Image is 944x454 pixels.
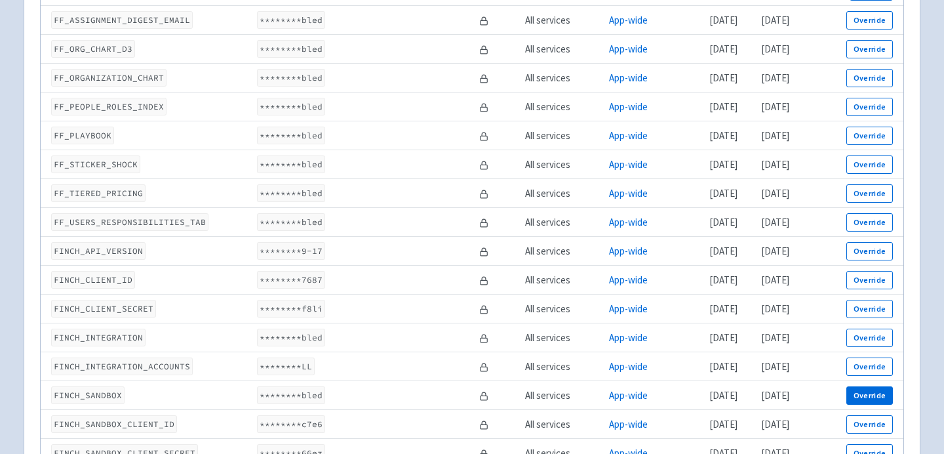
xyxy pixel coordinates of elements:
a: App-wide [609,14,648,26]
time: [DATE] [709,187,737,199]
button: Override [846,155,893,174]
code: FF_USERS_RESPONSIBILITIES_TAB [51,213,208,231]
time: [DATE] [761,100,789,113]
time: [DATE] [761,418,789,430]
td: All services [521,266,605,295]
time: [DATE] [761,360,789,373]
time: [DATE] [709,129,737,142]
td: All services [521,64,605,93]
td: All services [521,295,605,323]
code: FF_ASSIGNMENT_DIGEST_EMAIL [51,11,193,29]
button: Override [846,242,893,260]
td: All services [521,150,605,179]
td: All services [521,352,605,381]
a: App-wide [609,331,648,344]
button: Override [846,271,893,289]
td: All services [521,6,605,35]
time: [DATE] [709,216,737,228]
time: [DATE] [709,274,737,286]
td: All services [521,208,605,237]
button: Override [846,415,893,434]
code: FF_PLAYBOOK [51,127,114,144]
td: All services [521,179,605,208]
time: [DATE] [709,245,737,257]
a: App-wide [609,245,648,257]
time: [DATE] [709,360,737,373]
button: Override [846,98,893,116]
time: [DATE] [761,129,789,142]
td: All services [521,410,605,439]
time: [DATE] [761,14,789,26]
time: [DATE] [761,72,789,84]
td: All services [521,35,605,64]
code: FF_PEOPLE_ROLES_INDEX [51,98,167,115]
code: FINCH_INTEGRATION_ACCOUNTS [51,358,193,375]
time: [DATE] [761,158,789,171]
time: [DATE] [761,274,789,286]
time: [DATE] [761,187,789,199]
a: App-wide [609,158,648,171]
button: Override [846,329,893,347]
td: All services [521,93,605,121]
code: FINCH_SANDBOX_CLIENT_ID [51,415,177,433]
code: FF_ORG_CHART_D3 [51,40,135,58]
a: App-wide [609,100,648,113]
code: FF_ORGANIZATION_CHART [51,69,167,87]
time: [DATE] [761,245,789,257]
time: [DATE] [709,389,737,402]
time: [DATE] [709,331,737,344]
code: FINCH_INTEGRATION [51,329,146,346]
time: [DATE] [709,418,737,430]
button: Override [846,11,893,30]
time: [DATE] [709,14,737,26]
button: Override [846,300,893,318]
time: [DATE] [761,331,789,344]
a: App-wide [609,187,648,199]
button: Override [846,358,893,376]
code: FINCH_CLIENT_SECRET [51,300,156,318]
td: All services [521,121,605,150]
a: App-wide [609,129,648,142]
button: Override [846,127,893,145]
code: FF_TIERED_PRICING [51,184,146,202]
a: App-wide [609,302,648,315]
code: FINCH_CLIENT_ID [51,271,135,289]
a: App-wide [609,72,648,84]
a: App-wide [609,216,648,228]
time: [DATE] [709,43,737,55]
a: App-wide [609,43,648,55]
code: FINCH_API_VERSION [51,242,146,260]
button: Override [846,69,893,87]
time: [DATE] [761,302,789,315]
time: [DATE] [709,72,737,84]
time: [DATE] [709,100,737,113]
button: Override [846,40,893,58]
td: All services [521,381,605,410]
time: [DATE] [761,216,789,228]
a: App-wide [609,389,648,402]
time: [DATE] [709,158,737,171]
time: [DATE] [761,43,789,55]
time: [DATE] [709,302,737,315]
button: Override [846,386,893,405]
code: FF_STICKER_SHOCK [51,155,140,173]
button: Override [846,184,893,203]
button: Override [846,213,893,232]
a: App-wide [609,274,648,286]
a: App-wide [609,360,648,373]
time: [DATE] [761,389,789,402]
code: FINCH_SANDBOX [51,386,125,404]
td: All services [521,237,605,266]
td: All services [521,323,605,352]
a: App-wide [609,418,648,430]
